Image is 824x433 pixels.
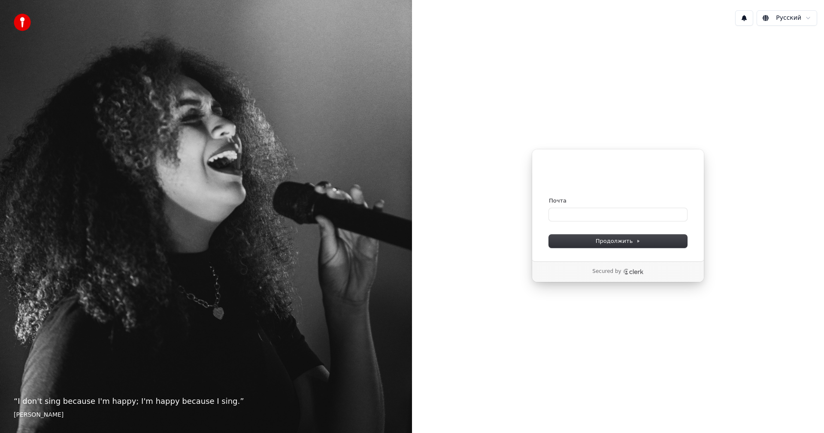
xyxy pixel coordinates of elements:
[549,197,566,205] label: Почта
[596,237,641,245] span: Продолжить
[14,395,398,407] p: “ I don't sing because I'm happy; I'm happy because I sing. ”
[549,235,687,248] button: Продолжить
[14,14,31,31] img: youka
[14,411,398,419] footer: [PERSON_NAME]
[623,269,644,275] a: Clerk logo
[592,268,621,275] p: Secured by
